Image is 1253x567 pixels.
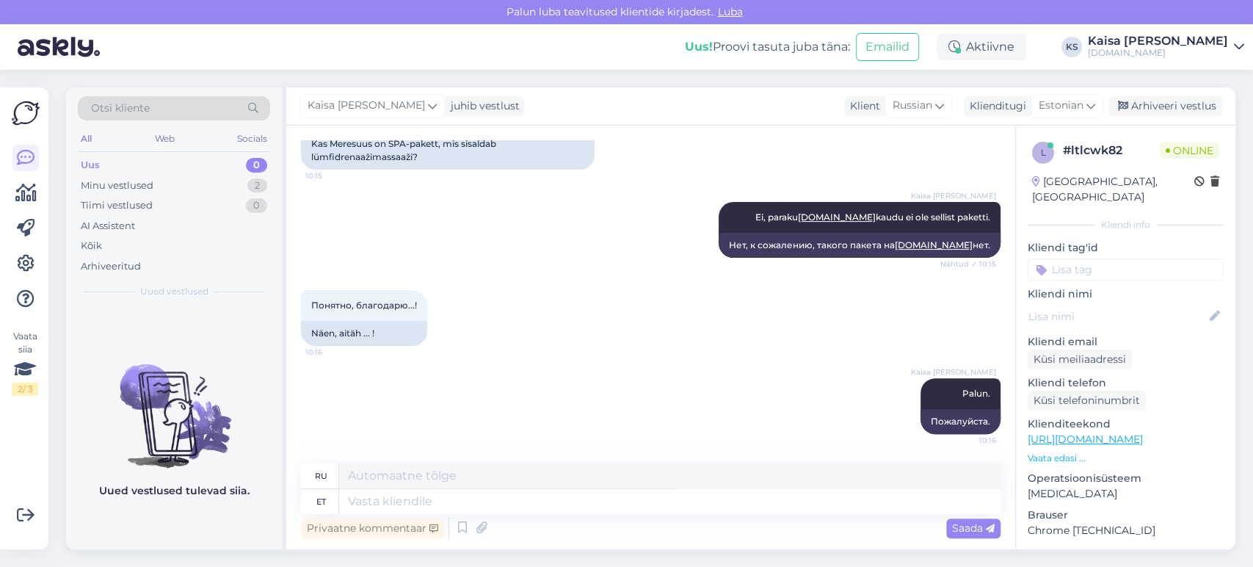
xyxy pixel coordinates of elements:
div: KS [1061,37,1082,57]
p: Uued vestlused tulevad siia. [99,483,250,499]
span: Estonian [1039,98,1083,114]
img: Askly Logo [12,99,40,127]
p: Chrome [TECHNICAL_ID] [1028,523,1224,538]
span: Uued vestlused [140,285,208,298]
span: Kaisa [PERSON_NAME] [911,190,996,201]
span: 10:16 [941,435,996,446]
input: Lisa nimi [1028,308,1207,325]
div: Arhiveeritud [81,259,141,274]
p: Kliendi email [1028,334,1224,350]
div: Kliendi info [1028,218,1224,231]
div: # ltlcwk82 [1063,142,1160,159]
div: Minu vestlused [81,178,153,193]
div: Tiimi vestlused [81,198,153,213]
b: Uus! [685,40,713,54]
div: [GEOGRAPHIC_DATA], [GEOGRAPHIC_DATA] [1032,174,1194,205]
a: Kaisa [PERSON_NAME][DOMAIN_NAME] [1088,35,1244,59]
span: Понятно, благодарю...! [311,300,417,311]
img: No chats [66,338,282,470]
span: Nähtud ✓ 10:15 [940,259,996,270]
span: Saada [952,521,995,535]
p: Kliendi telefon [1028,375,1224,391]
input: Lisa tag [1028,259,1224,281]
a: [URL][DOMAIN_NAME] [1028,433,1143,446]
a: [DOMAIN_NAME] [798,212,876,223]
span: 10:16 [305,347,360,358]
span: Otsi kliente [91,101,150,116]
div: Пожалуйста. [920,409,1000,434]
div: 2 / 3 [12,383,38,396]
div: et [316,489,326,514]
div: Privaatne kommentaar [301,519,444,538]
p: [MEDICAL_DATA] [1028,486,1224,502]
div: Proovi tasuta juba täna: [685,38,850,56]
div: Web [152,129,178,148]
span: Kaisa [PERSON_NAME] [308,98,425,114]
div: Arhiveeri vestlus [1109,96,1222,116]
div: [DOMAIN_NAME] [1088,47,1228,59]
div: Küsi telefoninumbrit [1028,391,1146,411]
div: Kõik [81,239,102,253]
div: Vaata siia [12,330,38,396]
div: AI Assistent [81,219,135,234]
div: 2 [247,178,267,193]
span: 10:15 [305,170,360,181]
span: Luba [713,5,747,18]
div: Kas Meresuus on SPA-pakett, mis sisaldab lümfidrenaažimassaaži? [301,131,595,170]
div: All [78,129,95,148]
p: Klienditeekond [1028,416,1224,432]
div: Klient [844,98,880,114]
div: Klienditugi [964,98,1026,114]
div: Uus [81,158,100,173]
span: Online [1160,142,1219,159]
div: Kaisa [PERSON_NAME] [1088,35,1228,47]
span: Palun. [962,388,990,399]
p: Kliendi tag'id [1028,240,1224,256]
p: Vaata edasi ... [1028,452,1224,465]
div: Aktiivne [937,34,1026,60]
p: Brauser [1028,508,1224,523]
div: 0 [246,158,267,173]
div: Socials [234,129,270,148]
span: l [1041,147,1046,158]
div: Näen, aitäh ... ! [301,321,427,346]
p: Kliendi nimi [1028,286,1224,302]
div: ru [315,463,327,488]
span: Kaisa [PERSON_NAME] [911,366,996,378]
div: Küsi meiliaadressi [1028,350,1132,369]
div: Нет, к сожалению, такого пакета на нет. [719,233,1000,258]
a: [DOMAIN_NAME] [895,239,973,250]
button: Emailid [856,33,919,61]
span: Ei, paraku kaudu ei ole sellist paketti. [755,212,990,223]
span: Russian [893,98,932,114]
div: 0 [246,198,267,213]
p: Operatsioonisüsteem [1028,471,1224,486]
div: juhib vestlust [445,98,520,114]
